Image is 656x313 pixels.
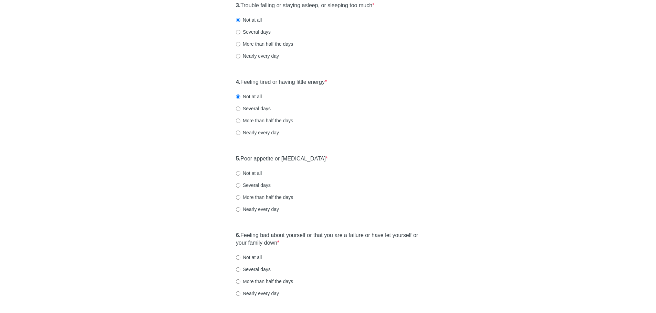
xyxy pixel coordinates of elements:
[236,16,262,23] label: Not at all
[236,183,240,188] input: Several days
[236,105,271,112] label: Several days
[236,18,240,22] input: Not at all
[236,41,293,47] label: More than half the days
[236,278,293,285] label: More than half the days
[236,93,262,100] label: Not at all
[236,255,240,260] input: Not at all
[236,195,240,200] input: More than half the days
[236,129,279,136] label: Nearly every day
[236,206,279,213] label: Nearly every day
[236,182,271,189] label: Several days
[236,42,240,46] input: More than half the days
[236,78,327,86] label: Feeling tired or having little energy
[236,117,293,124] label: More than half the days
[236,156,240,161] strong: 5.
[236,107,240,111] input: Several days
[236,290,279,297] label: Nearly every day
[236,79,240,85] strong: 4.
[236,279,240,284] input: More than half the days
[236,94,240,99] input: Not at all
[236,171,240,176] input: Not at all
[236,232,420,247] label: Feeling bad about yourself or that you are a failure or have let yourself or your family down
[236,291,240,296] input: Nearly every day
[236,131,240,135] input: Nearly every day
[236,207,240,212] input: Nearly every day
[236,170,262,177] label: Not at all
[236,267,240,272] input: Several days
[236,119,240,123] input: More than half the days
[236,232,240,238] strong: 6.
[236,30,240,34] input: Several days
[236,53,279,59] label: Nearly every day
[236,2,240,8] strong: 3.
[236,2,374,10] label: Trouble falling or staying asleep, or sleeping too much
[236,54,240,58] input: Nearly every day
[236,155,328,163] label: Poor appetite or [MEDICAL_DATA]
[236,266,271,273] label: Several days
[236,254,262,261] label: Not at all
[236,29,271,35] label: Several days
[236,194,293,201] label: More than half the days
